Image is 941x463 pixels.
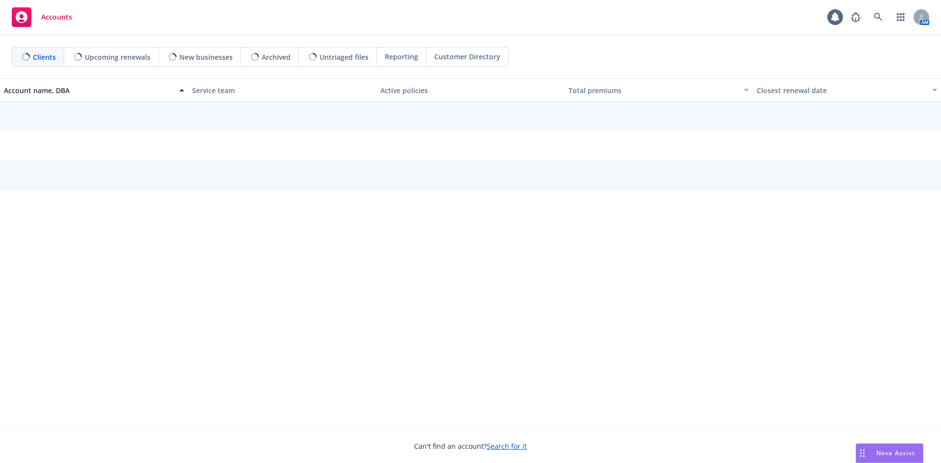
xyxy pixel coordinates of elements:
a: Search [868,7,888,27]
button: Total premiums [565,78,753,102]
span: New businesses [179,52,233,62]
button: Closest renewal date [753,78,941,102]
div: Account name, DBA [4,85,173,96]
span: Customer Directory [434,51,500,62]
span: Upcoming renewals [85,52,150,62]
a: Report a Bug [846,7,866,27]
span: Reporting [385,51,418,62]
span: Nova Assist [876,449,915,457]
span: Archived [262,52,291,62]
a: Accounts [8,3,76,31]
div: Closest renewal date [757,85,926,96]
span: Clients [33,52,56,62]
span: Accounts [41,13,72,21]
div: Total premiums [569,85,738,96]
button: Service team [188,78,376,102]
div: Active policies [380,85,561,96]
button: Active policies [376,78,565,102]
span: Untriaged files [320,52,369,62]
div: Drag to move [856,444,868,463]
span: Can't find an account? [414,441,527,451]
a: Switch app [891,7,911,27]
div: Service team [192,85,372,96]
a: Search for it [487,441,527,451]
button: Nova Assist [856,443,923,463]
